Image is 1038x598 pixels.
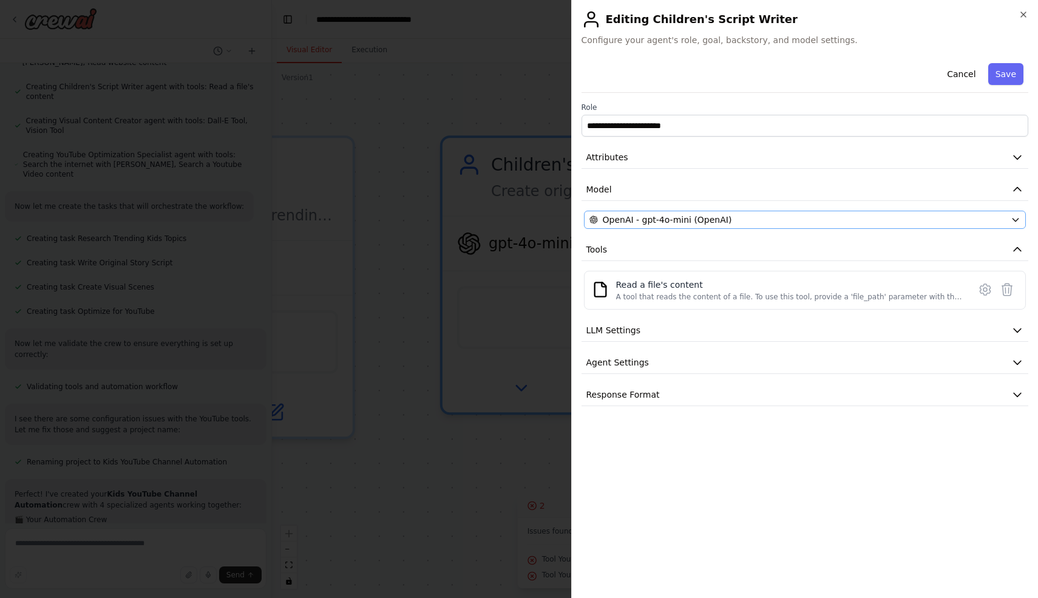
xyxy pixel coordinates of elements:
button: LLM Settings [582,319,1029,342]
span: OpenAI - gpt-4o-mini (OpenAI) [603,214,732,226]
div: Read a file's content [616,279,963,291]
label: Role [582,103,1029,112]
span: LLM Settings [586,324,641,336]
button: Response Format [582,384,1029,406]
h2: Editing Children's Script Writer [582,10,1029,29]
span: Tools [586,243,608,256]
button: Attributes [582,146,1029,169]
button: Agent Settings [582,352,1029,374]
div: A tool that reads the content of a file. To use this tool, provide a 'file_path' parameter with t... [616,292,963,302]
button: Tools [582,239,1029,261]
span: Response Format [586,389,660,401]
button: Model [582,178,1029,201]
span: Model [586,183,612,195]
button: Configure tool [974,279,996,301]
span: Configure your agent's role, goal, backstory, and model settings. [582,34,1029,46]
img: FileReadTool [592,281,609,298]
button: Delete tool [996,279,1018,301]
span: Attributes [586,151,628,163]
button: Save [988,63,1023,85]
button: OpenAI - gpt-4o-mini (OpenAI) [584,211,1026,229]
button: Cancel [940,63,983,85]
span: Agent Settings [586,356,649,369]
